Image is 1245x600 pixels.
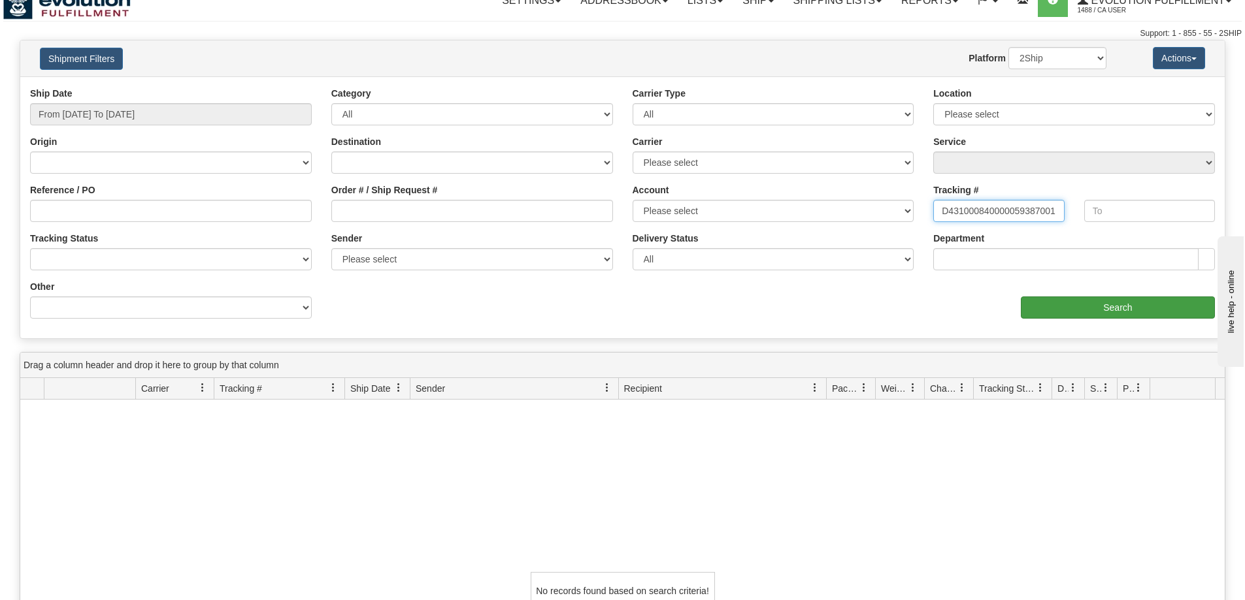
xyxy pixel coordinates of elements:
[832,382,859,395] span: Packages
[40,48,123,70] button: Shipment Filters
[933,200,1064,222] input: From
[416,382,445,395] span: Sender
[10,11,121,21] div: live help - online
[1084,200,1215,222] input: To
[933,232,984,245] label: Department
[1127,377,1150,399] a: Pickup Status filter column settings
[3,28,1242,39] div: Support: 1 - 855 - 55 - 2SHIP
[1090,382,1101,395] span: Shipment Issues
[30,87,73,100] label: Ship Date
[1062,377,1084,399] a: Delivery Status filter column settings
[331,183,438,197] label: Order # / Ship Request #
[1153,47,1205,69] button: Actions
[141,382,169,395] span: Carrier
[331,232,362,245] label: Sender
[881,382,908,395] span: Weight
[951,377,973,399] a: Charge filter column settings
[220,382,262,395] span: Tracking #
[624,382,662,395] span: Recipient
[30,183,95,197] label: Reference / PO
[633,135,663,148] label: Carrier
[633,232,699,245] label: Delivery Status
[1021,296,1215,319] input: Search
[20,353,1225,378] div: grid grouping header
[930,382,957,395] span: Charge
[933,135,966,148] label: Service
[979,382,1036,395] span: Tracking Status
[1078,4,1176,17] span: 1488 / CA User
[933,87,971,100] label: Location
[853,377,875,399] a: Packages filter column settings
[30,280,54,293] label: Other
[30,232,98,245] label: Tracking Status
[804,377,826,399] a: Recipient filter column settings
[1215,233,1244,366] iframe: chat widget
[388,377,410,399] a: Ship Date filter column settings
[350,382,390,395] span: Ship Date
[1029,377,1052,399] a: Tracking Status filter column settings
[331,87,371,100] label: Category
[969,52,1006,65] label: Platform
[633,183,669,197] label: Account
[191,377,214,399] a: Carrier filter column settings
[1095,377,1117,399] a: Shipment Issues filter column settings
[633,87,686,100] label: Carrier Type
[1057,382,1069,395] span: Delivery Status
[933,183,978,197] label: Tracking #
[902,377,924,399] a: Weight filter column settings
[596,377,618,399] a: Sender filter column settings
[30,135,57,148] label: Origin
[1123,382,1134,395] span: Pickup Status
[322,377,344,399] a: Tracking # filter column settings
[331,135,381,148] label: Destination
